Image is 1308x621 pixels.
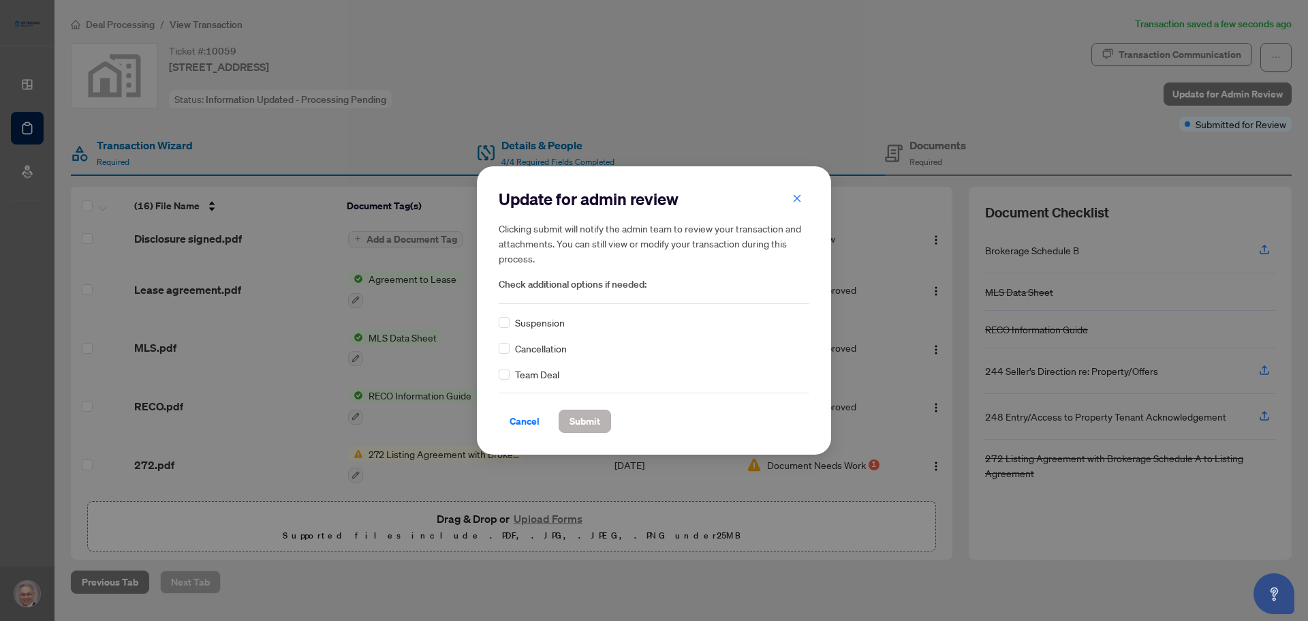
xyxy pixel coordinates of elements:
button: Open asap [1253,573,1294,614]
span: Check additional options if needed: [499,277,809,292]
button: Submit [559,410,611,433]
span: Team Deal [515,367,559,382]
h2: Update for admin review [499,188,809,210]
button: Cancel [499,410,550,433]
span: Submit [570,410,600,432]
span: Cancel [510,410,540,432]
h5: Clicking submit will notify the admin team to review your transaction and attachments. You can st... [499,221,809,266]
span: Cancellation [515,341,567,356]
span: close [792,194,802,203]
span: Suspension [515,315,565,330]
